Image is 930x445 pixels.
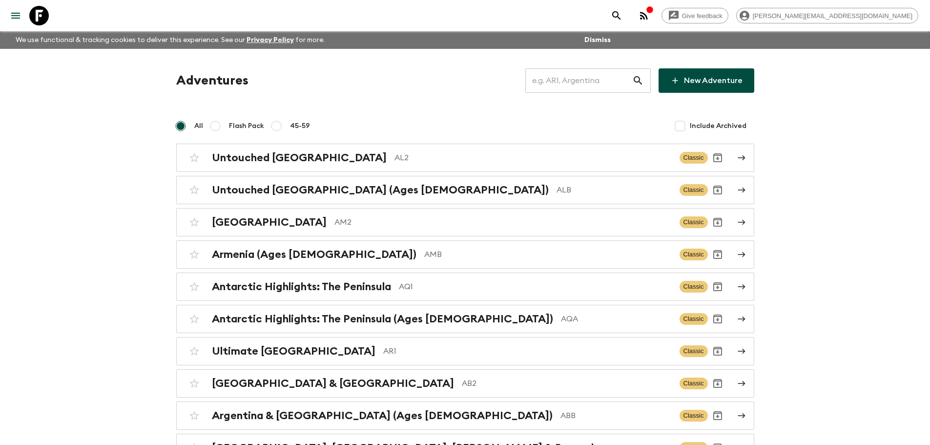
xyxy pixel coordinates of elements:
[176,144,754,172] a: Untouched [GEOGRAPHIC_DATA]AL2ClassicArchive
[557,184,672,196] p: ALB
[708,245,727,264] button: Archive
[394,152,672,164] p: AL2
[176,240,754,269] a: Armenia (Ages [DEMOGRAPHIC_DATA])AMBClassicArchive
[12,31,329,49] p: We use functional & tracking cookies to deliver this experience. See our for more.
[212,248,416,261] h2: Armenia (Ages [DEMOGRAPHIC_DATA])
[176,337,754,365] a: Ultimate [GEOGRAPHIC_DATA]AR1ClassicArchive
[176,71,248,90] h1: Adventures
[708,309,727,329] button: Archive
[212,216,327,229] h2: [GEOGRAPHIC_DATA]
[462,378,672,389] p: AB2
[290,121,310,131] span: 45-59
[747,12,918,20] span: [PERSON_NAME][EMAIL_ADDRESS][DOMAIN_NAME]
[212,151,387,164] h2: Untouched [GEOGRAPHIC_DATA]
[176,305,754,333] a: Antarctic Highlights: The Peninsula (Ages [DEMOGRAPHIC_DATA])AQAClassicArchive
[6,6,25,25] button: menu
[680,249,708,260] span: Classic
[383,345,672,357] p: AR1
[708,341,727,361] button: Archive
[229,121,264,131] span: Flash Pack
[708,212,727,232] button: Archive
[708,374,727,393] button: Archive
[212,345,375,358] h2: Ultimate [GEOGRAPHIC_DATA]
[736,8,918,23] div: [PERSON_NAME][EMAIL_ADDRESS][DOMAIN_NAME]
[680,313,708,325] span: Classic
[708,180,727,200] button: Archive
[680,281,708,293] span: Classic
[194,121,203,131] span: All
[659,68,754,93] a: New Adventure
[176,369,754,398] a: [GEOGRAPHIC_DATA] & [GEOGRAPHIC_DATA]AB2ClassicArchive
[212,409,553,422] h2: Argentina & [GEOGRAPHIC_DATA] (Ages [DEMOGRAPHIC_DATA])
[607,6,626,25] button: search adventures
[680,410,708,422] span: Classic
[212,313,553,325] h2: Antarctic Highlights: The Peninsula (Ages [DEMOGRAPHIC_DATA])
[560,410,672,422] p: ABB
[680,378,708,389] span: Classic
[525,67,632,94] input: e.g. AR1, Argentina
[176,402,754,430] a: Argentina & [GEOGRAPHIC_DATA] (Ages [DEMOGRAPHIC_DATA])ABBClassicArchive
[680,345,708,357] span: Classic
[247,37,294,43] a: Privacy Policy
[561,313,672,325] p: AQA
[212,377,454,390] h2: [GEOGRAPHIC_DATA] & [GEOGRAPHIC_DATA]
[708,148,727,168] button: Archive
[176,273,754,301] a: Antarctic Highlights: The PeninsulaAQ1ClassicArchive
[424,249,672,260] p: AMB
[680,216,708,228] span: Classic
[708,406,727,425] button: Archive
[334,216,672,228] p: AM2
[677,12,728,20] span: Give feedback
[176,176,754,204] a: Untouched [GEOGRAPHIC_DATA] (Ages [DEMOGRAPHIC_DATA])ALBClassicArchive
[212,184,549,196] h2: Untouched [GEOGRAPHIC_DATA] (Ages [DEMOGRAPHIC_DATA])
[690,121,746,131] span: Include Archived
[680,152,708,164] span: Classic
[661,8,728,23] a: Give feedback
[582,33,613,47] button: Dismiss
[680,184,708,196] span: Classic
[399,281,672,293] p: AQ1
[176,208,754,236] a: [GEOGRAPHIC_DATA]AM2ClassicArchive
[708,277,727,297] button: Archive
[212,280,391,293] h2: Antarctic Highlights: The Peninsula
